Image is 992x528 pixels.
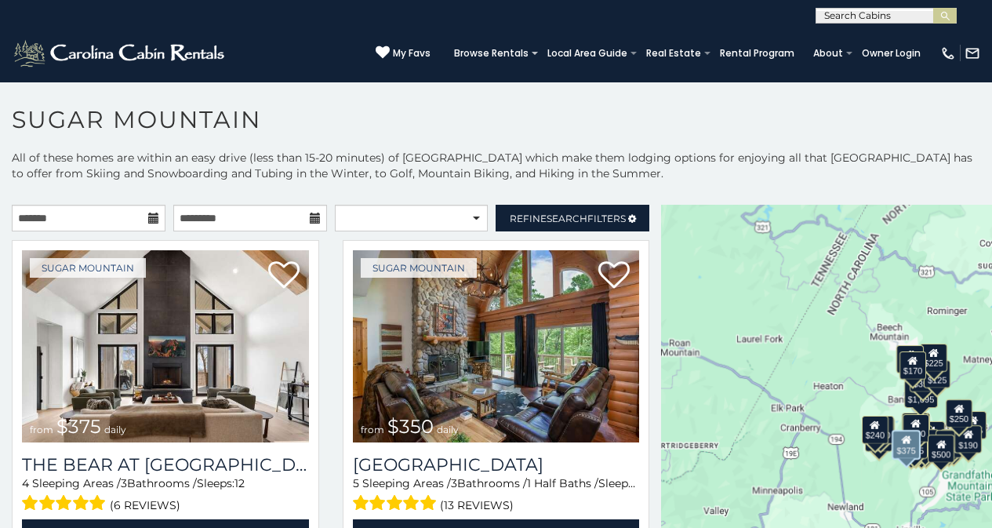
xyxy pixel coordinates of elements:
div: $170 [899,351,926,380]
div: $190 [902,413,928,441]
div: $155 [960,411,987,439]
a: Add to favorites [598,260,630,293]
div: $190 [954,425,981,453]
div: $500 [928,435,954,463]
a: Sugar Mountain [361,258,477,278]
div: $250 [946,399,972,428]
div: $375 [892,430,921,460]
span: Refine Filters [510,213,626,224]
a: Add to favorites [268,260,300,293]
a: Local Area Guide [540,42,635,64]
img: The Bear At Sugar Mountain [22,250,309,442]
img: mail-regular-white.png [965,46,980,61]
a: [GEOGRAPHIC_DATA] [353,454,640,475]
a: The Bear At Sugar Mountain from $375 daily [22,250,309,442]
span: $375 [56,415,101,438]
span: from [361,424,384,435]
div: $240 [862,416,888,444]
div: Sleeping Areas / Bathrooms / Sleeps: [353,475,640,515]
div: $1,095 [904,380,939,408]
a: About [805,42,851,64]
div: $195 [936,430,962,458]
div: $125 [924,360,950,388]
img: Grouse Moor Lodge [353,250,640,442]
span: 1 Half Baths / [527,476,598,490]
span: 12 [636,476,646,490]
span: 3 [451,476,457,490]
a: RefineSearchFilters [496,205,649,231]
span: My Favs [393,46,431,60]
span: Search [547,213,587,224]
a: Grouse Moor Lodge from $350 daily [353,250,640,442]
a: Real Estate [638,42,709,64]
span: from [30,424,53,435]
a: My Favs [376,46,431,61]
div: $200 [918,421,945,450]
div: $225 [920,344,947,372]
span: $350 [387,415,434,438]
a: Owner Login [854,42,928,64]
span: (6 reviews) [110,495,180,515]
div: $240 [896,345,923,373]
span: 3 [121,476,127,490]
img: White-1-2.png [12,38,229,69]
span: 5 [353,476,359,490]
a: Browse Rentals [446,42,536,64]
h3: Grouse Moor Lodge [353,454,640,475]
span: daily [437,424,459,435]
span: daily [104,424,126,435]
span: 4 [22,476,29,490]
a: Sugar Mountain [30,258,146,278]
div: Sleeping Areas / Bathrooms / Sleeps: [22,475,309,515]
a: The Bear At [GEOGRAPHIC_DATA] [22,454,309,475]
img: phone-regular-white.png [940,46,956,61]
a: Rental Program [712,42,802,64]
span: 12 [234,476,245,490]
div: $300 [903,414,929,442]
span: (13 reviews) [440,495,514,515]
h3: The Bear At Sugar Mountain [22,454,309,475]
